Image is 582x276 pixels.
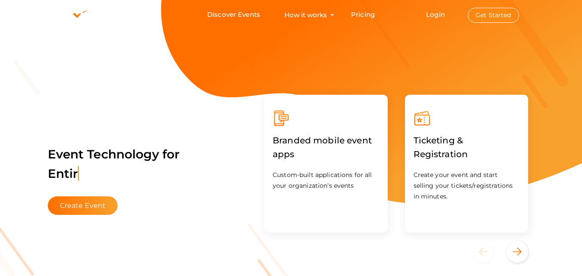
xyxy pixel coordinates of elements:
[273,127,379,167] label: Branded mobile event apps
[507,241,528,263] button: Next
[207,7,260,23] a: Discover Events
[48,166,79,181] span: Entir
[414,127,520,167] label: Ticketing & Registration
[273,170,379,191] p: Custom-built applications for all your organization’s events
[468,8,519,23] button: Get Started
[48,196,118,215] button: Create Event
[414,170,520,202] p: Create your event and start selling your tickets/registrations in minutes.
[472,241,504,263] button: Previous
[282,7,330,23] button: How it works
[414,151,520,159] a: Ticketing & Registration
[351,7,375,23] a: Pricing
[273,151,379,159] a: Branded mobile event apps
[426,10,445,19] a: Login
[48,134,180,194] label: Event Technology for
